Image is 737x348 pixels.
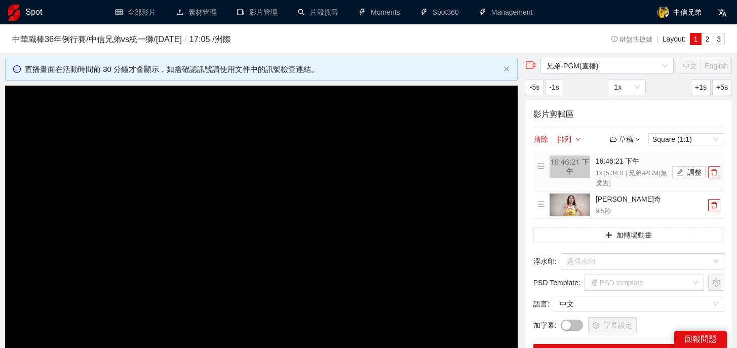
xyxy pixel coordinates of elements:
[610,136,617,143] span: folder-open
[676,169,683,177] span: edit
[545,79,563,95] button: -1s
[652,134,720,145] span: Square (1:1)
[588,317,637,333] button: setting字幕設定
[596,156,670,167] h4: 16:46:21 下午
[614,80,640,95] span: 1x
[537,201,545,208] span: menu
[705,62,728,70] span: English
[657,6,669,18] img: avatar
[674,331,727,348] div: 回報問題
[557,133,581,145] button: 排列down
[298,8,338,16] a: search片段搜尋
[596,207,706,217] p: 9.5 秒
[8,5,20,21] img: logo
[13,65,21,73] span: info-circle
[547,58,668,73] span: 兄弟-PGM(直播)
[705,35,709,43] span: 2
[176,8,217,16] a: upload素材管理
[503,66,510,72] button: close
[716,82,728,93] span: +5s
[25,63,499,75] div: 直播畫面在活動時間前 30 分鐘才會顯示，如需確認訊號請使用文件中的訊號檢查連結。
[683,62,697,70] span: 中文
[596,194,706,205] h4: [PERSON_NAME]奇
[663,35,686,43] span: Layout:
[708,275,724,291] button: setting
[182,34,189,44] span: /
[115,8,156,16] a: table全部影片
[635,137,640,142] span: down
[575,137,580,143] span: down
[672,166,706,178] button: edit調整
[695,82,707,93] span: +1s
[709,169,720,176] span: delete
[533,133,549,145] button: 清除
[605,231,612,240] span: plus
[712,79,732,95] button: +5s
[237,8,278,16] a: video-camera影片管理
[691,79,711,95] button: +1s
[550,194,590,216] img: thumbnail.png
[526,79,544,95] button: -5s
[533,227,724,243] button: plus加轉場動畫
[533,256,557,267] span: 浮水印 :
[533,108,724,121] h4: 影片剪輯區
[533,320,557,331] span: 加字幕 :
[717,35,721,43] span: 3
[611,36,618,43] span: info-circle
[550,156,590,178] img: 160x90.png
[420,8,459,16] a: thunderboltSpot360
[560,296,718,312] span: 中文
[708,166,720,178] button: delete
[530,82,539,93] span: -5s
[610,134,640,145] div: 草稿
[656,35,658,43] span: |
[526,60,536,70] span: video-camera
[709,202,720,209] span: delete
[533,298,550,310] span: 語言 :
[596,169,670,189] p: 1x | 5:34.0 | 兄弟-PGM(無廣告)
[694,35,698,43] span: 1
[549,82,559,93] span: -1s
[537,163,545,170] span: menu
[359,8,400,16] a: thunderboltMoments
[12,33,558,46] h3: 中華職棒36年例行賽 / 中信兄弟 vs 統一獅 / [DATE] 17:05 / 洲際
[611,36,652,43] span: 鍵盤快捷鍵
[479,8,533,16] a: thunderboltManagement
[533,277,580,288] span: PSD Template :
[708,199,720,211] button: delete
